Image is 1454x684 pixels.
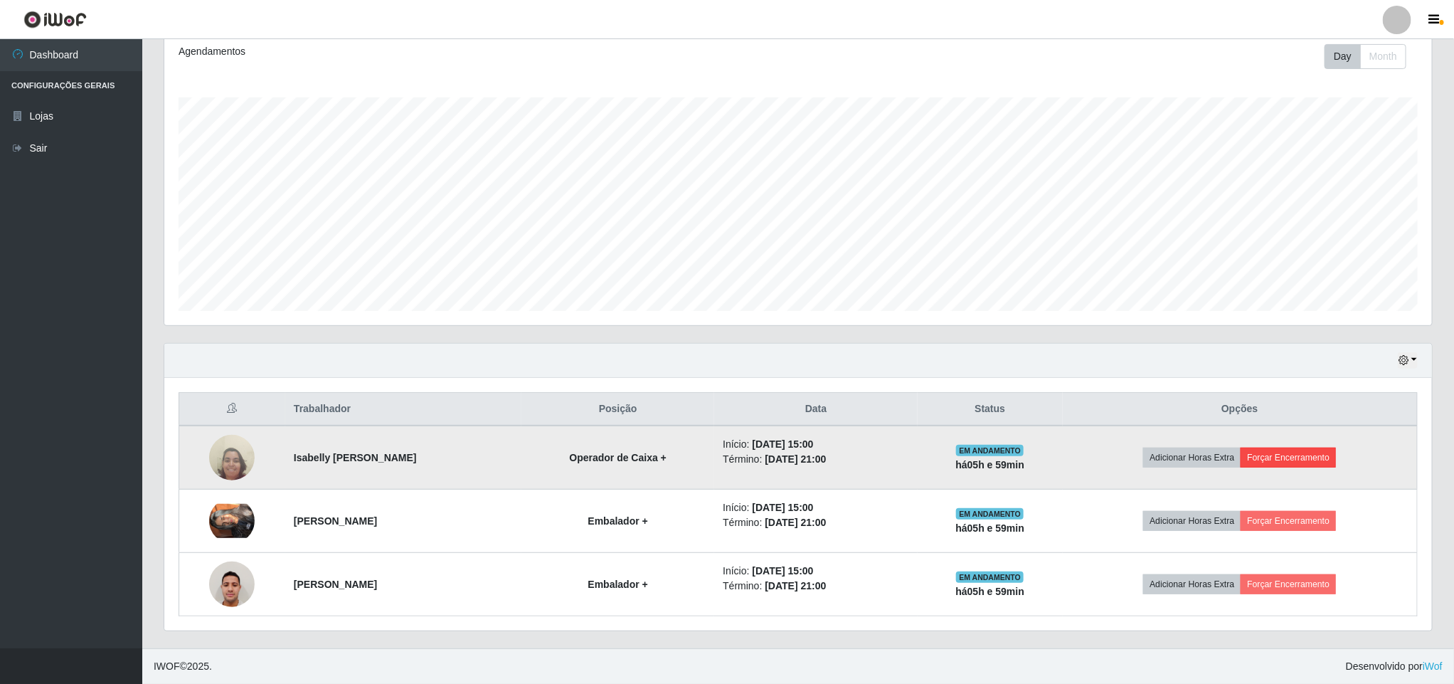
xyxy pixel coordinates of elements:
[956,508,1024,520] span: EM ANDAMENTO
[753,438,814,450] time: [DATE] 15:00
[521,393,714,426] th: Posição
[1325,44,1361,69] button: Day
[1325,44,1418,69] div: Toolbar with button groups
[1143,511,1241,531] button: Adicionar Horas Extra
[723,515,909,530] li: Término:
[1241,574,1336,594] button: Forçar Encerramento
[765,580,826,591] time: [DATE] 21:00
[588,515,648,527] strong: Embalador +
[723,564,909,579] li: Início:
[956,522,1025,534] strong: há 05 h e 59 min
[1063,393,1418,426] th: Opções
[209,427,255,488] img: 1738454546476.jpeg
[294,452,417,463] strong: Isabelly [PERSON_NAME]
[154,659,212,674] span: © 2025 .
[753,502,814,513] time: [DATE] 15:00
[765,453,826,465] time: [DATE] 21:00
[294,579,377,590] strong: [PERSON_NAME]
[1346,659,1443,674] span: Desenvolvido por
[588,579,648,590] strong: Embalador +
[753,565,814,577] time: [DATE] 15:00
[209,504,255,538] img: 1722257626292.jpeg
[1360,44,1406,69] button: Month
[294,515,377,527] strong: [PERSON_NAME]
[723,579,909,594] li: Término:
[1241,448,1336,468] button: Forçar Encerramento
[723,437,909,452] li: Início:
[1241,511,1336,531] button: Forçar Encerramento
[956,459,1025,470] strong: há 05 h e 59 min
[723,500,909,515] li: Início:
[179,44,682,59] div: Agendamentos
[918,393,1063,426] th: Status
[209,554,255,614] img: 1749045235898.jpeg
[1325,44,1406,69] div: First group
[1143,574,1241,594] button: Adicionar Horas Extra
[23,11,87,28] img: CoreUI Logo
[285,393,521,426] th: Trabalhador
[1423,661,1443,672] a: iWof
[723,452,909,467] li: Término:
[1143,448,1241,468] button: Adicionar Horas Extra
[569,452,667,463] strong: Operador de Caixa +
[956,445,1024,456] span: EM ANDAMENTO
[765,517,826,528] time: [DATE] 21:00
[956,586,1025,597] strong: há 05 h e 59 min
[714,393,918,426] th: Data
[154,661,180,672] span: IWOF
[956,572,1024,583] span: EM ANDAMENTO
